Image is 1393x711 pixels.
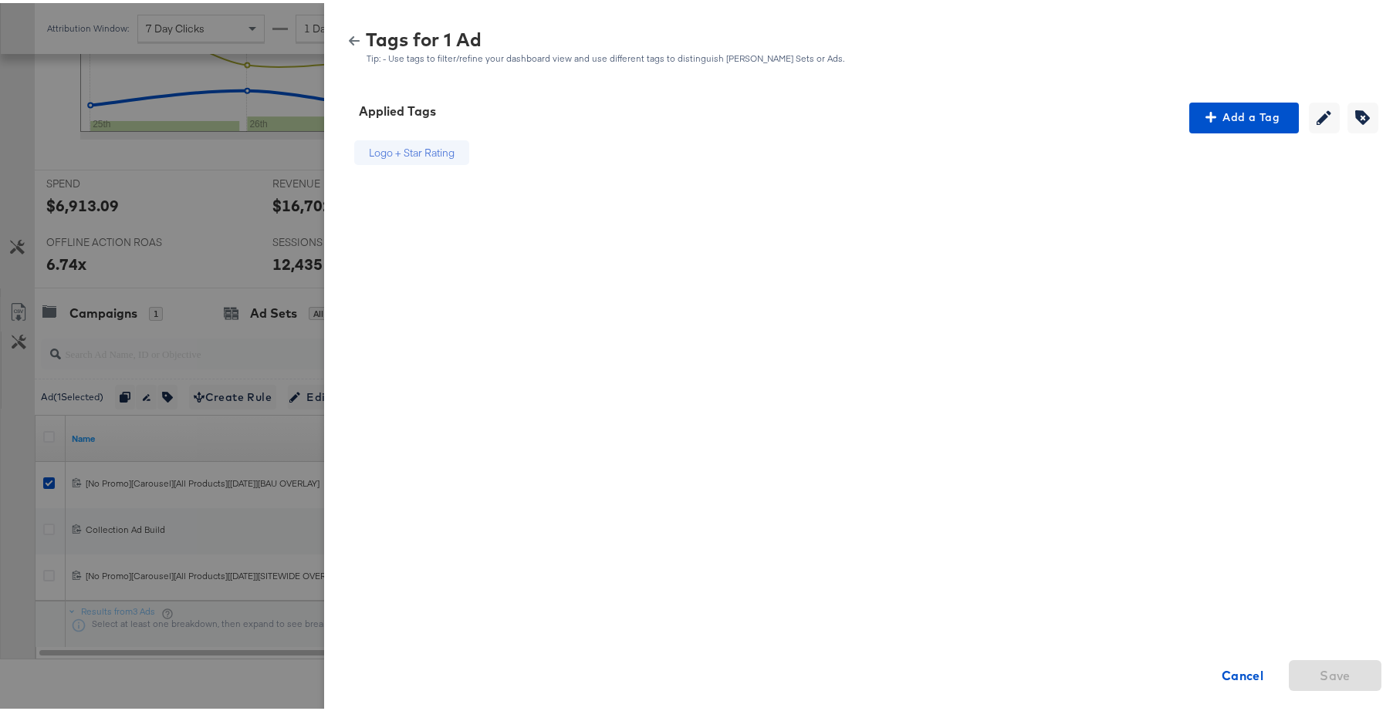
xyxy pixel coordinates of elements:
strong: Cancel [1222,662,1264,683]
button: Cancel [1196,657,1289,688]
div: Logo + Star Rating [369,143,455,157]
button: Add a Tag [1189,99,1299,130]
div: Tags for 1 Ad [366,28,845,45]
div: Applied Tags [359,99,436,117]
div: Tip: - Use tags to filter/refine your dashboard view and use different tags to distinguish [PERSO... [366,50,845,61]
span: Add a Tag [1195,105,1293,124]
